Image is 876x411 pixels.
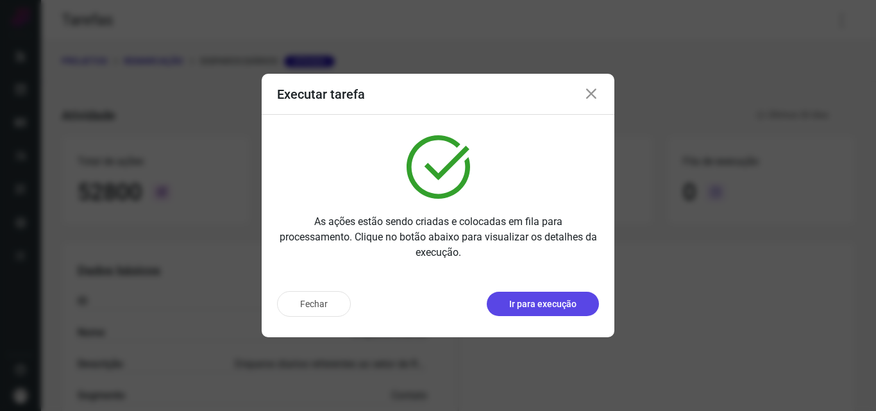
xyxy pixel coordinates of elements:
h3: Executar tarefa [277,87,365,102]
p: As ações estão sendo criadas e colocadas em fila para processamento. Clique no botão abaixo para ... [277,214,599,260]
button: Ir para execução [487,292,599,316]
button: Fechar [277,291,351,317]
p: Ir para execução [509,298,577,311]
img: verified.svg [407,135,470,199]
